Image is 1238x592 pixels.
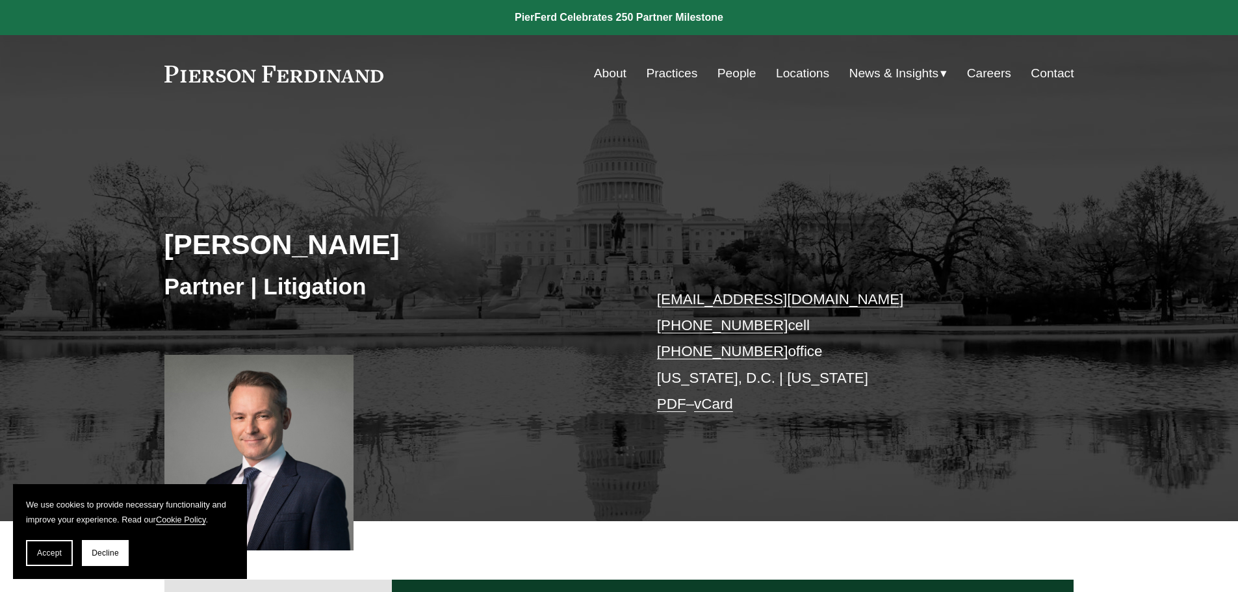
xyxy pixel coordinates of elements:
[776,61,829,86] a: Locations
[26,497,234,527] p: We use cookies to provide necessary functionality and improve your experience. Read our .
[657,287,1036,418] p: cell office [US_STATE], D.C. | [US_STATE] –
[1031,61,1074,86] a: Contact
[13,484,247,579] section: Cookie banner
[657,396,686,412] a: PDF
[646,61,697,86] a: Practices
[717,61,756,86] a: People
[657,291,903,307] a: [EMAIL_ADDRESS][DOMAIN_NAME]
[657,317,788,333] a: [PHONE_NUMBER]
[849,62,939,85] span: News & Insights
[164,272,619,301] h3: Partner | Litigation
[657,343,788,359] a: [PHONE_NUMBER]
[694,396,733,412] a: vCard
[594,61,626,86] a: About
[849,61,948,86] a: folder dropdown
[37,548,62,558] span: Accept
[967,61,1011,86] a: Careers
[82,540,129,566] button: Decline
[26,540,73,566] button: Accept
[92,548,119,558] span: Decline
[156,515,206,524] a: Cookie Policy
[164,227,619,261] h2: [PERSON_NAME]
